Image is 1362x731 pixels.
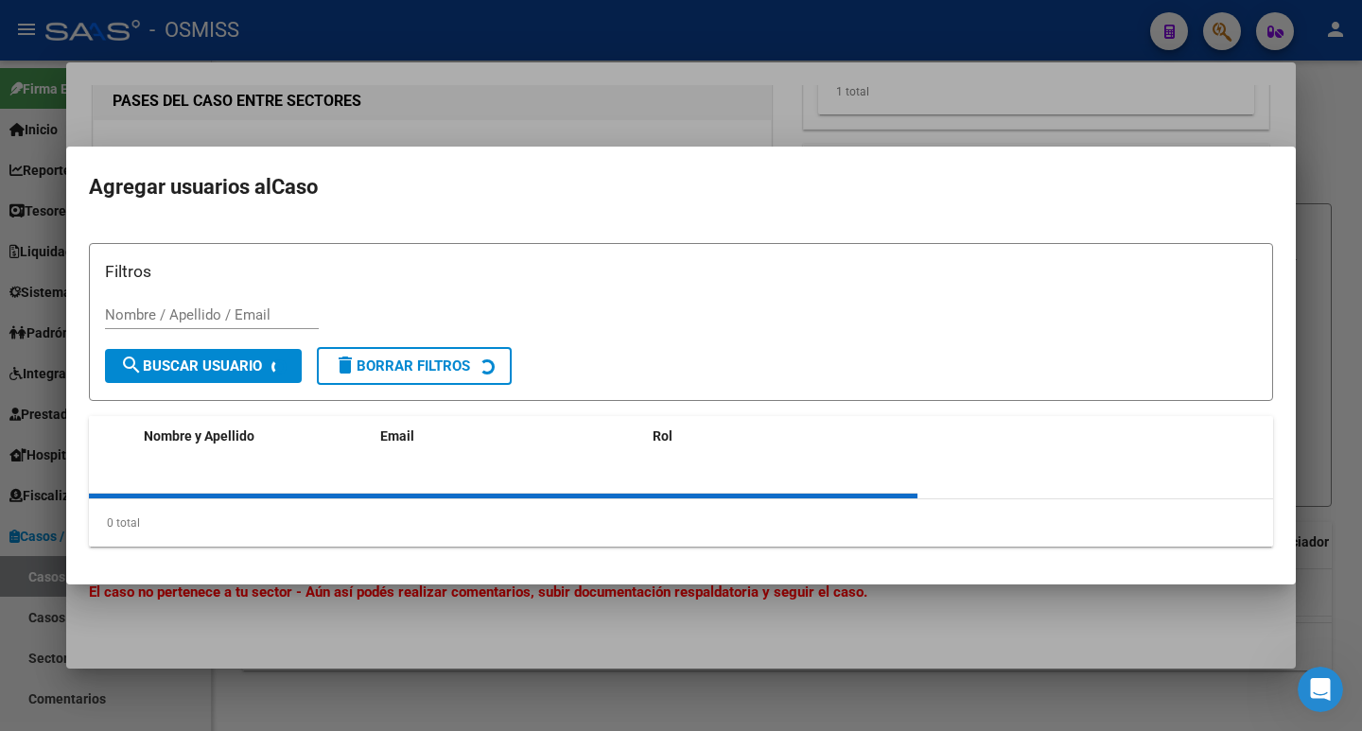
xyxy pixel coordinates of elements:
[271,175,318,199] span: Caso
[334,354,357,376] mat-icon: delete
[105,349,302,383] button: Buscar Usuario
[334,357,470,374] span: Borrar Filtros
[144,428,254,444] span: Nombre y Apellido
[645,416,917,457] datatable-header-cell: Rol
[120,357,262,374] span: Buscar Usuario
[653,428,672,444] span: Rol
[1298,667,1343,712] iframe: Intercom live chat
[120,354,143,376] mat-icon: search
[136,416,373,457] datatable-header-cell: Nombre y Apellido
[317,347,512,385] button: Borrar Filtros
[380,428,414,444] span: Email
[105,259,1257,284] h3: Filtros
[89,169,1273,205] h2: Agregar usuarios al
[373,416,645,457] datatable-header-cell: Email
[89,499,1273,547] div: 0 total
